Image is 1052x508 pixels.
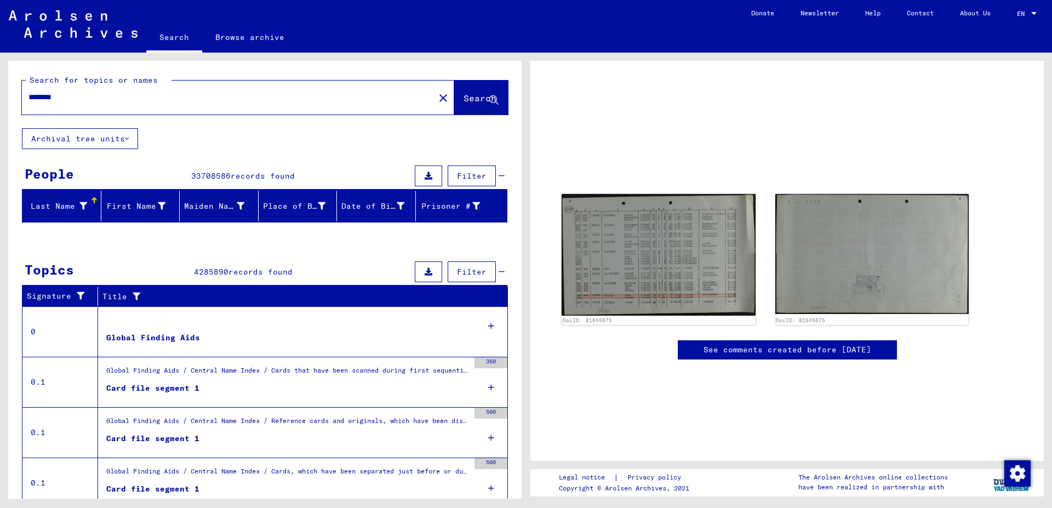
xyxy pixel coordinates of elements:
div: Change consent [1004,460,1030,486]
div: Card file segment 1 [106,383,199,394]
span: Search [464,93,496,104]
div: Title [102,288,497,305]
button: Clear [432,87,454,109]
td: 0.1 [22,458,98,508]
button: Filter [448,165,496,186]
div: Global Finding Aids / Central Name Index / Cards, which have been separated just before or during... [106,466,469,482]
button: Search [454,81,508,115]
div: 350 [474,357,507,368]
div: Last Name [27,197,101,215]
div: Maiden Name [184,201,244,212]
a: DocID: 81645675 [776,317,825,323]
div: First Name [106,201,166,212]
a: Privacy policy [619,472,694,483]
img: 002.jpg [775,194,969,314]
img: 001.jpg [562,194,756,316]
p: Copyright © Arolsen Archives, 2021 [559,483,694,493]
button: Archival tree units [22,128,138,149]
div: | [559,472,694,483]
span: 33708586 [191,171,231,181]
td: 0.1 [22,407,98,458]
div: Topics [25,260,74,279]
span: EN [1017,10,1029,18]
div: Last Name [27,201,87,212]
div: 500 [474,408,507,419]
a: Browse archive [202,24,298,50]
td: 0 [22,306,98,357]
div: 500 [474,458,507,469]
div: Signature [27,288,100,305]
div: Place of Birth [263,201,326,212]
div: Signature [27,290,89,302]
div: Title [102,291,486,302]
button: Filter [448,261,496,282]
div: First Name [106,197,180,215]
mat-icon: close [437,92,450,105]
a: See comments created before [DATE] [704,344,871,356]
span: 4285890 [194,267,228,277]
mat-label: Search for topics or names [30,75,158,85]
mat-header-cell: First Name [101,191,180,221]
div: Prisoner # [420,201,481,212]
mat-header-cell: Prisoner # [416,191,507,221]
div: Card file segment 1 [106,483,199,495]
img: Change consent [1004,460,1031,487]
div: Date of Birth [341,197,418,215]
div: Prisoner # [420,197,494,215]
a: Search [146,24,202,53]
mat-header-cell: Last Name [22,191,101,221]
span: records found [228,267,293,277]
div: Global Finding Aids / Central Name Index / Cards that have been scanned during first sequential m... [106,366,469,381]
span: Filter [457,267,487,277]
p: have been realized in partnership with [798,482,948,492]
mat-header-cell: Maiden Name [180,191,259,221]
div: Card file segment 1 [106,433,199,444]
span: records found [231,171,295,181]
td: 0.1 [22,357,98,407]
a: DocID: 81645675 [563,317,612,323]
p: The Arolsen Archives online collections [798,472,948,482]
a: Legal notice [559,472,614,483]
div: Maiden Name [184,197,258,215]
div: Date of Birth [341,201,404,212]
span: Filter [457,171,487,181]
div: Global Finding Aids [106,332,200,344]
div: Global Finding Aids / Central Name Index / Reference cards and originals, which have been discove... [106,416,469,431]
div: Place of Birth [263,197,340,215]
img: yv_logo.png [991,469,1032,496]
mat-header-cell: Date of Birth [337,191,416,221]
img: Arolsen_neg.svg [9,10,138,38]
mat-header-cell: Place of Birth [259,191,338,221]
div: People [25,164,74,184]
